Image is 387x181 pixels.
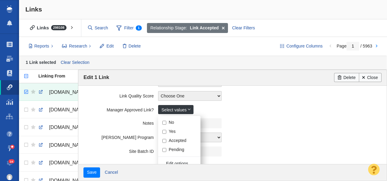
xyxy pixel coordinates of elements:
[49,90,100,95] span: [DOMAIN_NAME][URL]
[38,87,93,97] a: [DOMAIN_NAME][URL]
[101,168,122,177] a: Cancel
[49,160,100,165] span: [DOMAIN_NAME][URL]
[49,125,100,130] span: [DOMAIN_NAME][URL]
[113,22,145,34] span: Filter
[169,147,184,152] label: Pending
[119,41,144,51] button: Delete
[83,133,158,140] label: [PERSON_NAME] Program
[86,23,111,33] input: Search
[337,44,372,48] span: Page / 5963
[25,6,42,13] span: Links
[128,43,141,49] span: Delete
[169,138,186,143] label: Accepted
[59,41,95,51] button: Research
[229,23,258,33] div: Clear Filters
[106,43,114,49] span: Edit
[83,146,158,154] label: Site Batch ID
[83,91,158,99] label: Link Quality Score
[38,74,98,79] a: Linking From
[49,143,100,148] span: [DOMAIN_NAME][URL]
[38,140,93,150] a: [DOMAIN_NAME][URL]
[286,43,323,49] span: Configure Columns
[38,74,98,78] div: Linking From
[7,5,12,13] img: buzzstream_logo_iconsimple.png
[83,74,109,80] span: Edit 1 Link
[69,43,87,49] span: Research
[334,73,359,82] a: Delete
[83,118,158,126] label: Notes
[8,159,15,164] span: 24
[38,105,93,115] a: [DOMAIN_NAME][URL]
[158,159,205,168] a: Edit options...
[59,58,91,67] a: Clear Selection
[359,73,382,82] a: Close
[34,43,49,49] span: Reports
[26,60,56,64] strong: 1 Link selected
[169,120,174,125] label: No
[169,129,176,134] label: Yes
[190,25,219,31] strong: Link Accepted
[158,105,193,114] a: Select values
[38,158,93,168] a: [DOMAIN_NAME][URL]
[83,167,100,178] input: Save
[150,25,187,31] span: Relationship Stage:
[49,107,100,112] span: [DOMAIN_NAME][URL]
[7,174,13,180] img: 4d4450a2c5952a6e56f006464818e682
[136,25,142,31] span: 1
[277,41,326,51] button: Configure Columns
[96,41,117,51] button: Edit
[38,122,93,133] a: [DOMAIN_NAME][URL]
[25,41,57,51] button: Reports
[83,105,158,113] label: Manager Approved Link?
